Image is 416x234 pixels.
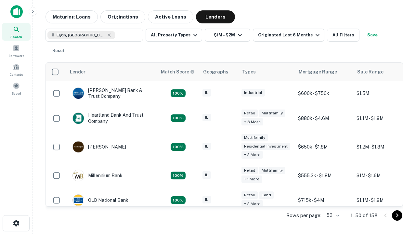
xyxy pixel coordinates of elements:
a: Search [2,23,31,41]
div: + 2 more [241,151,263,159]
div: IL [202,89,211,97]
button: $1M - $2M [205,29,250,42]
span: Elgin, [GEOGRAPHIC_DATA], [GEOGRAPHIC_DATA] [57,32,105,38]
td: $1M - $1.6M [353,163,412,188]
h6: Match Score [161,68,193,75]
div: Multifamily [241,134,268,141]
button: Save your search to get updates of matches that match your search criteria. [362,29,383,42]
button: Reset [48,44,69,57]
th: Lender [66,63,157,81]
img: capitalize-icon.png [10,5,23,18]
p: 1–50 of 158 [351,212,378,219]
td: $1.1M - $1.9M [353,188,412,213]
td: $715k - $4M [295,188,353,213]
a: Saved [2,80,31,97]
div: + 3 more [241,118,263,126]
img: picture [73,141,84,152]
div: [PERSON_NAME] Bank & Trust Company [72,87,150,99]
div: IL [202,196,211,203]
div: Millennium Bank [72,170,123,181]
div: Matching Properties: 28, hasApolloMatch: undefined [171,89,186,97]
div: [PERSON_NAME] [72,141,126,153]
th: Mortgage Range [295,63,353,81]
div: Lender [70,68,85,76]
div: Land [259,191,274,199]
td: $1.2M - $1.8M [353,131,412,163]
td: $1.5M [353,81,412,106]
div: IL [202,171,211,179]
a: Contacts [2,61,31,78]
div: Retail [241,110,258,117]
div: Originated Last 6 Months [258,31,321,39]
div: Mortgage Range [299,68,337,76]
div: Retail [241,167,258,174]
div: Matching Properties: 22, hasApolloMatch: undefined [171,196,186,204]
img: picture [73,88,84,99]
div: Matching Properties: 20, hasApolloMatch: undefined [171,114,186,122]
button: Originations [100,10,145,23]
span: Saved [12,91,21,96]
button: Active Loans [148,10,193,23]
iframe: Chat Widget [383,182,416,213]
div: Heartland Bank And Trust Company [72,112,150,124]
a: Borrowers [2,42,31,59]
td: $1.1M - $1.9M [353,106,412,130]
td: $600k - $750k [295,81,353,106]
div: IL [202,114,211,121]
span: Search [10,34,22,39]
div: Multifamily [259,167,285,174]
td: $650k - $1.8M [295,131,353,163]
button: Lenders [196,10,235,23]
div: + 2 more [241,200,263,208]
button: All Filters [327,29,359,42]
div: Capitalize uses an advanced AI algorithm to match your search with the best lender. The match sco... [161,68,195,75]
div: IL [202,143,211,150]
button: Originated Last 6 Months [253,29,324,42]
th: Types [238,63,295,81]
div: Residential Investment [241,143,290,150]
div: Matching Properties: 16, hasApolloMatch: undefined [171,172,186,179]
button: Maturing Loans [45,10,98,23]
th: Sale Range [353,63,412,81]
span: Contacts [10,72,23,77]
div: Geography [203,68,228,76]
div: 50 [324,211,340,220]
div: OLD National Bank [72,194,128,206]
div: Matching Properties: 24, hasApolloMatch: undefined [171,143,186,151]
td: $880k - $4.6M [295,106,353,130]
img: picture [73,195,84,206]
button: All Property Types [146,29,202,42]
span: Borrowers [8,53,24,58]
button: Go to next page [392,210,402,221]
th: Capitalize uses an advanced AI algorithm to match your search with the best lender. The match sco... [157,63,199,81]
img: picture [73,170,84,181]
div: Retail [241,191,258,199]
div: Sale Range [357,68,383,76]
th: Geography [199,63,238,81]
div: Types [242,68,256,76]
div: Industrial [241,89,265,97]
div: Multifamily [259,110,285,117]
div: + 1 more [241,175,262,183]
td: $555.3k - $1.8M [295,163,353,188]
img: picture [73,113,84,124]
p: Rows per page: [286,212,321,219]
